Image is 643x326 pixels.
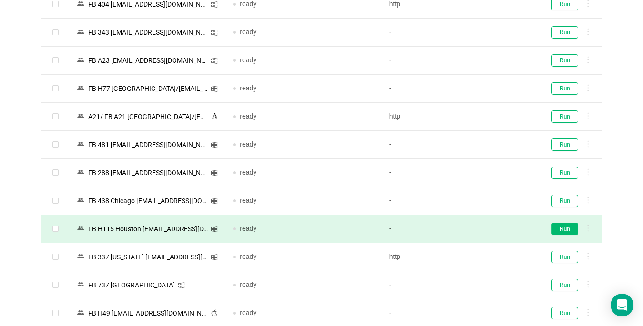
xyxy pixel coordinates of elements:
[382,215,538,243] td: -
[382,159,538,187] td: -
[240,28,256,36] span: ready
[85,307,211,319] div: FB Н49 [EMAIL_ADDRESS][DOMAIN_NAME]
[551,82,578,95] button: Run
[551,138,578,151] button: Run
[85,82,211,95] div: FB Н77 [GEOGRAPHIC_DATA]/[EMAIL_ADDRESS][DOMAIN_NAME]
[85,54,211,67] div: FB A23 [EMAIL_ADDRESS][DOMAIN_NAME]
[240,140,256,148] span: ready
[382,131,538,159] td: -
[85,223,211,235] div: FB H115 Houston [EMAIL_ADDRESS][DOMAIN_NAME]
[211,29,218,36] i: icon: windows
[551,110,578,123] button: Run
[211,198,218,205] i: icon: windows
[240,84,256,92] span: ready
[211,226,218,233] i: icon: windows
[85,279,178,291] div: FB 737 [GEOGRAPHIC_DATA]
[178,282,185,289] i: icon: windows
[382,75,538,103] td: -
[551,223,578,235] button: Run
[85,26,211,39] div: FB 343 [EMAIL_ADDRESS][DOMAIN_NAME]
[211,254,218,261] i: icon: windows
[85,195,211,207] div: FB 438 Chicago [EMAIL_ADDRESS][DOMAIN_NAME]
[382,47,538,75] td: -
[211,169,218,177] i: icon: windows
[211,141,218,148] i: icon: windows
[211,309,218,316] i: icon: apple
[551,279,578,291] button: Run
[85,251,211,263] div: FB 337 [US_STATE] [EMAIL_ADDRESS][DOMAIN_NAME]
[211,57,218,64] i: icon: windows
[85,110,211,123] div: А21/ FB A21 [GEOGRAPHIC_DATA]/[EMAIL_ADDRESS][DOMAIN_NAME]
[240,197,256,204] span: ready
[551,167,578,179] button: Run
[240,225,256,232] span: ready
[240,253,256,260] span: ready
[551,54,578,67] button: Run
[240,281,256,288] span: ready
[382,187,538,215] td: -
[382,103,538,131] td: http
[85,138,211,151] div: FB 481 [EMAIL_ADDRESS][DOMAIN_NAME]
[211,1,218,8] i: icon: windows
[551,195,578,207] button: Run
[240,56,256,64] span: ready
[551,307,578,319] button: Run
[382,243,538,271] td: http
[382,19,538,47] td: -
[211,85,218,92] i: icon: windows
[240,309,256,316] span: ready
[551,251,578,263] button: Run
[85,167,211,179] div: FB 288 [EMAIL_ADDRESS][DOMAIN_NAME]
[611,294,633,316] div: Open Intercom Messenger
[240,112,256,120] span: ready
[240,168,256,176] span: ready
[382,271,538,299] td: -
[551,26,578,39] button: Run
